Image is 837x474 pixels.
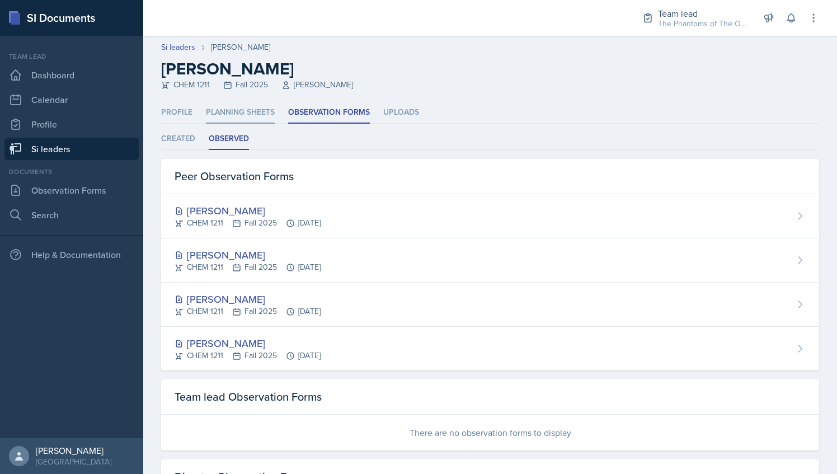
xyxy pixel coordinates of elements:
[161,128,195,150] li: Created
[161,102,192,124] li: Profile
[36,445,111,456] div: [PERSON_NAME]
[175,217,321,229] div: CHEM 1211 Fall 2025 [DATE]
[4,51,139,62] div: Team lead
[4,138,139,160] a: Si leaders
[175,292,321,307] div: [PERSON_NAME]
[658,18,747,30] div: The Phantoms of The Opera / Fall 2025
[4,179,139,201] a: Observation Forms
[4,113,139,135] a: Profile
[161,59,819,79] h2: [PERSON_NAME]
[209,128,249,150] li: Observed
[658,7,747,20] div: Team lead
[161,159,819,194] div: Peer Observation Forms
[161,79,819,91] div: CHEM 1211 Fall 2025 [PERSON_NAME]
[161,238,819,283] a: [PERSON_NAME] CHEM 1211Fall 2025[DATE]
[4,88,139,111] a: Calendar
[211,41,270,53] div: [PERSON_NAME]
[161,283,819,327] a: [PERSON_NAME] CHEM 1211Fall 2025[DATE]
[288,102,370,124] li: Observation Forms
[161,327,819,370] a: [PERSON_NAME] CHEM 1211Fall 2025[DATE]
[175,350,321,362] div: CHEM 1211 Fall 2025 [DATE]
[175,247,321,262] div: [PERSON_NAME]
[206,102,275,124] li: Planning Sheets
[36,456,111,467] div: [GEOGRAPHIC_DATA]
[4,243,139,266] div: Help & Documentation
[161,41,195,53] a: Si leaders
[175,306,321,317] div: CHEM 1211 Fall 2025 [DATE]
[4,167,139,177] div: Documents
[175,261,321,273] div: CHEM 1211 Fall 2025 [DATE]
[175,203,321,218] div: [PERSON_NAME]
[161,415,819,450] div: There are no observation forms to display
[4,204,139,226] a: Search
[383,102,419,124] li: Uploads
[161,194,819,238] a: [PERSON_NAME] CHEM 1211Fall 2025[DATE]
[161,379,819,415] div: Team lead Observation Forms
[175,336,321,351] div: [PERSON_NAME]
[4,64,139,86] a: Dashboard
